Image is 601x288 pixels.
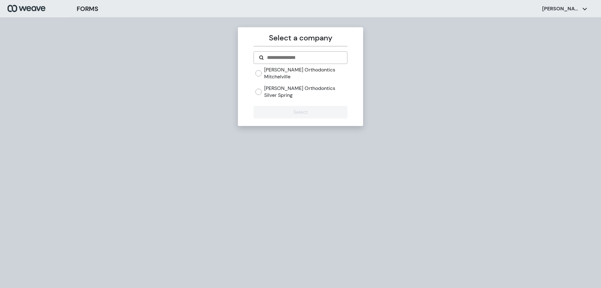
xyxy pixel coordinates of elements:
p: Select a company [254,32,347,44]
input: Search [266,54,342,61]
label: [PERSON_NAME] Orthodontics Mitchelville [264,66,347,80]
label: [PERSON_NAME] Orthodontics Silver Spring [264,85,347,98]
p: [PERSON_NAME] [542,5,580,12]
button: Select [254,106,347,118]
h3: FORMS [77,4,98,13]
